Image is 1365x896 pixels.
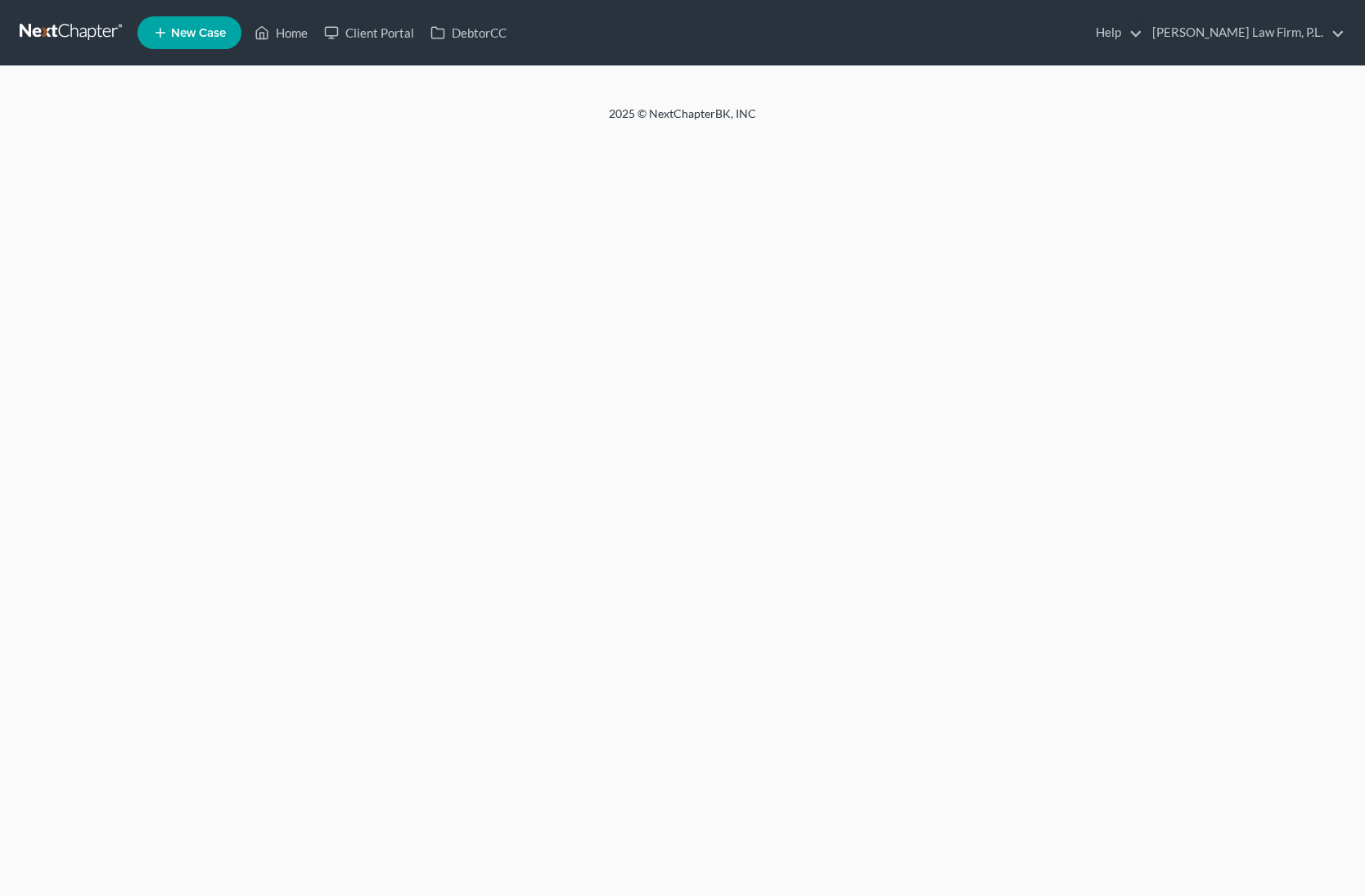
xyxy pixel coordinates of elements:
[1088,18,1142,47] a: Help
[1144,18,1345,47] a: [PERSON_NAME] Law Firm, P.L.
[246,18,316,47] a: Home
[422,18,515,47] a: DebtorCC
[216,106,1149,135] div: 2025 © NextChapterBK, INC
[316,18,422,47] a: Client Portal
[137,16,241,49] new-legal-case-button: New Case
